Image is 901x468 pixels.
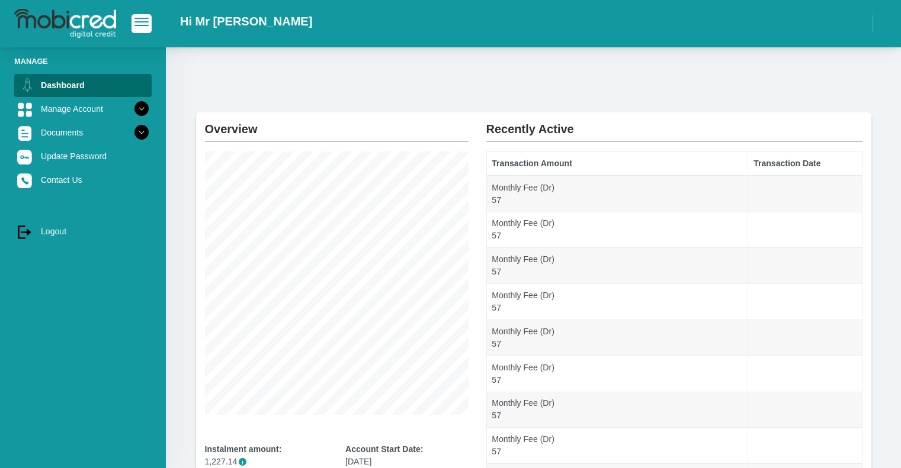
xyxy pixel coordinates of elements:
a: Update Password [14,145,152,167]
td: Monthly Fee (Dr) 57 [486,176,748,212]
h2: Hi Mr [PERSON_NAME] [180,14,312,28]
td: Monthly Fee (Dr) 57 [486,428,748,464]
li: Manage [14,56,152,67]
td: Monthly Fee (Dr) 57 [486,212,748,248]
span: i [239,458,246,466]
a: Manage Account [14,98,152,120]
b: Account Start Date: [345,444,423,454]
th: Transaction Date [748,152,862,176]
div: [DATE] [345,443,469,468]
td: Monthly Fee (Dr) 57 [486,248,748,284]
a: Contact Us [14,169,152,191]
a: Logout [14,220,152,243]
b: Instalment amount: [205,444,282,454]
img: logo-mobicred.svg [14,9,116,38]
th: Transaction Amount [486,152,748,176]
td: Monthly Fee (Dr) 57 [486,284,748,320]
td: Monthly Fee (Dr) 57 [486,319,748,356]
h2: Recently Active [486,112,862,136]
td: Monthly Fee (Dr) 57 [486,392,748,428]
p: 1,227.14 [205,456,328,468]
a: Dashboard [14,74,152,96]
a: Documents [14,121,152,144]
h2: Overview [205,112,469,136]
td: Monthly Fee (Dr) 57 [486,356,748,392]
